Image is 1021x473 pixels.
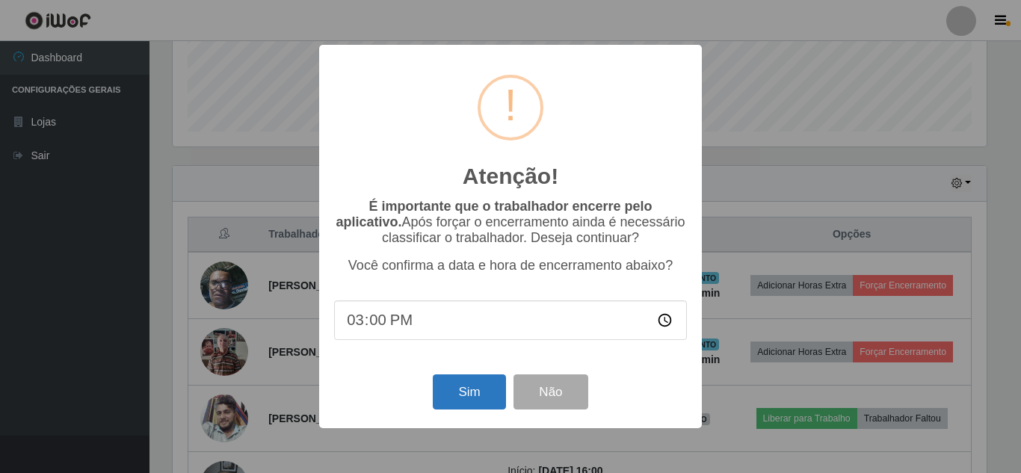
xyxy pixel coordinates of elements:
button: Sim [433,374,505,409]
button: Não [513,374,587,409]
p: Você confirma a data e hora de encerramento abaixo? [334,258,687,273]
b: É importante que o trabalhador encerre pelo aplicativo. [336,199,652,229]
p: Após forçar o encerramento ainda é necessário classificar o trabalhador. Deseja continuar? [334,199,687,246]
h2: Atenção! [463,163,558,190]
